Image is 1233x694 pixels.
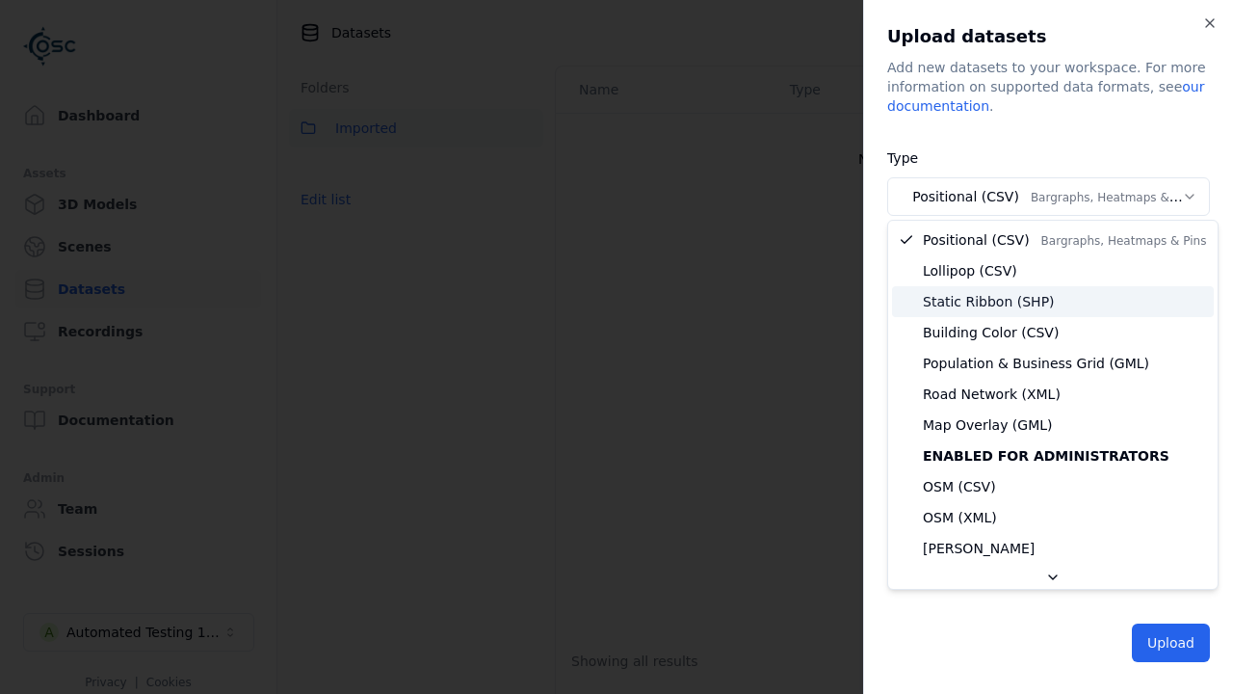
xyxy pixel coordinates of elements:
[1041,234,1207,248] span: Bargraphs, Heatmaps & Pins
[923,261,1017,280] span: Lollipop (CSV)
[923,354,1149,373] span: Population & Business Grid (GML)
[923,508,997,527] span: OSM (XML)
[923,292,1055,311] span: Static Ribbon (SHP)
[923,415,1053,435] span: Map Overlay (GML)
[923,385,1061,404] span: Road Network (XML)
[923,539,1035,558] span: [PERSON_NAME]
[892,440,1214,471] div: Enabled for administrators
[923,477,996,496] span: OSM (CSV)
[923,230,1206,250] span: Positional (CSV)
[923,323,1059,342] span: Building Color (CSV)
